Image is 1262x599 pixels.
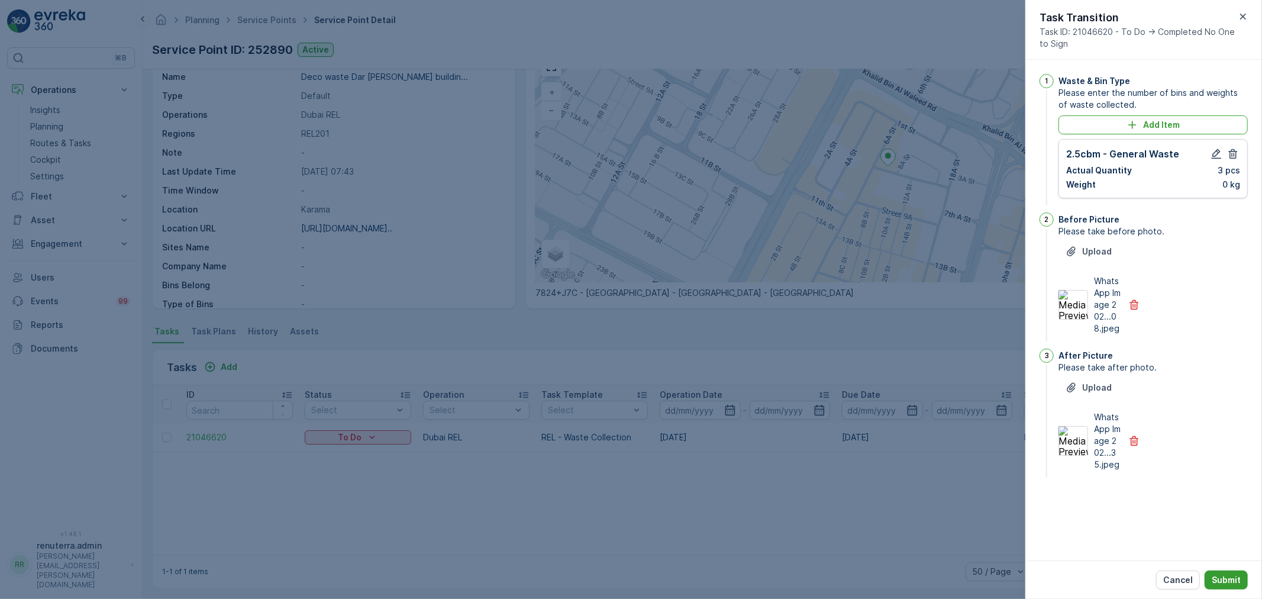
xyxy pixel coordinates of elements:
p: Cancel [1163,574,1193,586]
p: Waste & Bin Type [1058,75,1130,87]
button: Cancel [1156,571,1200,590]
p: Actual Quantity [1066,165,1132,176]
p: WhatsApp Image 202...35.jpeg [1094,411,1121,471]
p: Submit [1212,574,1241,586]
p: 2.5cbm - General Waste [1066,147,1179,161]
p: WhatsApp Image 202...08.jpeg [1094,275,1121,334]
button: Submit [1205,571,1248,590]
p: Before Picture [1058,214,1119,226]
span: Please take after photo. [1058,362,1248,373]
div: 2 [1040,212,1054,227]
img: Media Preview [1058,426,1088,456]
p: 0 kg [1222,179,1240,191]
span: Task ID: 21046620 - To Do -> Completed No One to Sign [1040,26,1236,50]
p: Weight [1066,179,1096,191]
button: Upload File [1058,242,1119,261]
p: Add Item [1143,119,1180,131]
div: 1 [1040,74,1054,88]
span: Please take before photo. [1058,226,1248,237]
p: Upload [1082,382,1112,394]
img: Media Preview [1058,290,1088,320]
p: Upload [1082,246,1112,257]
button: Add Item [1058,115,1248,134]
p: 3 pcs [1218,165,1240,176]
div: 3 [1040,349,1054,363]
p: After Picture [1058,350,1113,362]
button: Upload File [1058,378,1119,397]
p: Task Transition [1040,9,1236,26]
span: Please enter the number of bins and weights of waste collected. [1058,87,1248,111]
